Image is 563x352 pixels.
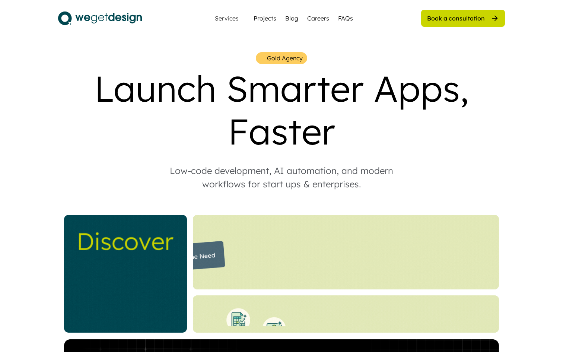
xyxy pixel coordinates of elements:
a: Projects [254,14,276,23]
img: logo.svg [58,9,142,28]
div: Low-code development, AI automation, and modern workflows for start ups & enterprises. [155,164,408,191]
div: Launch Smarter Apps, Faster [58,67,505,153]
img: Website%20Landing%20%284%29.gif [193,215,499,289]
div: Book a consultation [427,14,485,22]
img: Bottom%20Landing%20%281%29.gif [193,295,499,333]
div: Services [212,15,242,21]
a: Blog [285,14,298,23]
img: _Website%20Square%20V2%20%282%29.gif [64,215,187,333]
a: FAQs [338,14,353,23]
div: Gold Agency [267,54,303,63]
img: yH5BAEAAAAALAAAAAABAAEAAAIBRAA7 [258,55,265,62]
a: Careers [307,14,329,23]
